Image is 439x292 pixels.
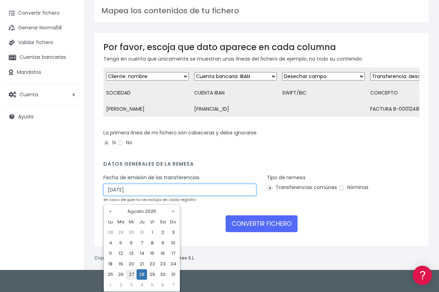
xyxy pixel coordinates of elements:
[3,6,80,21] a: Convertir fichero
[3,35,80,50] a: Validar fichero
[126,238,137,248] td: 6
[3,87,80,102] a: Cuenta
[116,259,126,269] td: 19
[126,269,137,280] td: 27
[126,248,137,259] td: 13
[18,113,34,120] span: Ayuda
[103,161,419,171] h4: Datos generales de la remesa
[191,101,279,117] td: [FINANCIAL_ID]
[7,99,133,110] a: Problemas habituales
[116,227,126,238] td: 29
[191,85,279,101] td: CUENTA IBAN
[158,269,168,280] td: 30
[168,206,178,217] th: »
[116,248,126,259] td: 12
[7,49,133,55] div: Información general
[7,150,133,161] a: General
[103,101,191,117] td: [PERSON_NAME]
[226,215,298,232] button: CONVERTIR FICHERO
[116,206,168,217] th: Agosto 2025
[279,85,367,101] td: SWIFT/BIC
[7,60,133,70] a: Información general
[126,227,137,238] td: 30
[96,202,134,208] a: POWERED BY ENCHANT
[158,238,168,248] td: 9
[137,280,147,290] td: 4
[158,227,168,238] td: 2
[158,248,168,259] td: 16
[7,139,133,146] div: Facturación
[116,217,126,227] th: Ma
[137,269,147,280] td: 28
[105,238,116,248] td: 4
[168,238,178,248] td: 10
[7,110,133,121] a: Videotutoriales
[168,248,178,259] td: 17
[3,65,80,80] a: Mandatos
[7,179,133,190] a: API
[168,280,178,290] td: 7
[116,269,126,280] td: 26
[147,269,158,280] td: 29
[103,55,419,63] p: Tenga en cuenta que únicamente se muestran unas líneas del fichero de ejemplo, no todo su contenido.
[105,248,116,259] td: 11
[126,217,137,227] th: Mi
[116,238,126,248] td: 5
[137,248,147,259] td: 14
[168,269,178,280] td: 31
[137,217,147,227] th: Ju
[126,280,137,290] td: 3
[338,184,368,191] label: Nóminas
[103,129,257,137] label: La primera línea de mi fichero son cabeceras y debe ignorarse
[20,91,38,98] span: Cuenta
[103,42,419,52] h3: Por favor, escoja que dato aparece en cada columna
[116,280,126,290] td: 2
[105,259,116,269] td: 18
[158,217,168,227] th: Sa
[105,280,116,290] td: 1
[147,248,158,259] td: 15
[147,280,158,290] td: 5
[103,85,191,101] td: SOCIEDAD
[126,259,137,269] td: 20
[147,227,158,238] td: 1
[158,259,168,269] td: 23
[137,238,147,248] td: 7
[101,6,422,15] h3: Mapea los contenidos de tu fichero
[103,139,116,146] label: Si
[7,187,133,200] button: Contáctanos
[267,184,337,191] label: Transferencias comúnes
[147,217,158,227] th: Vi
[168,259,178,269] td: 24
[7,121,133,132] a: Perfiles de empresas
[94,255,196,262] p: Copyright © 2025 .
[158,280,168,290] td: 6
[105,227,116,238] td: 28
[7,89,133,99] a: Formatos
[137,259,147,269] td: 21
[7,77,133,84] div: Convertir ficheros
[7,168,133,175] div: Programadores
[105,206,116,217] th: «
[147,259,158,269] td: 22
[168,227,178,238] td: 3
[105,269,116,280] td: 25
[117,139,132,146] label: No
[105,217,116,227] th: Lu
[103,197,196,202] small: en caso de que no se incluya en cada registro
[3,21,80,35] a: Generar Norma58
[3,50,80,65] a: Cuentas bancarias
[3,109,80,124] a: Ayuda
[168,217,178,227] th: Do
[137,227,147,238] td: 31
[267,174,305,181] label: Tipo de remesa
[147,238,158,248] td: 8
[103,174,199,181] label: Fecha de emisión de las transferencias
